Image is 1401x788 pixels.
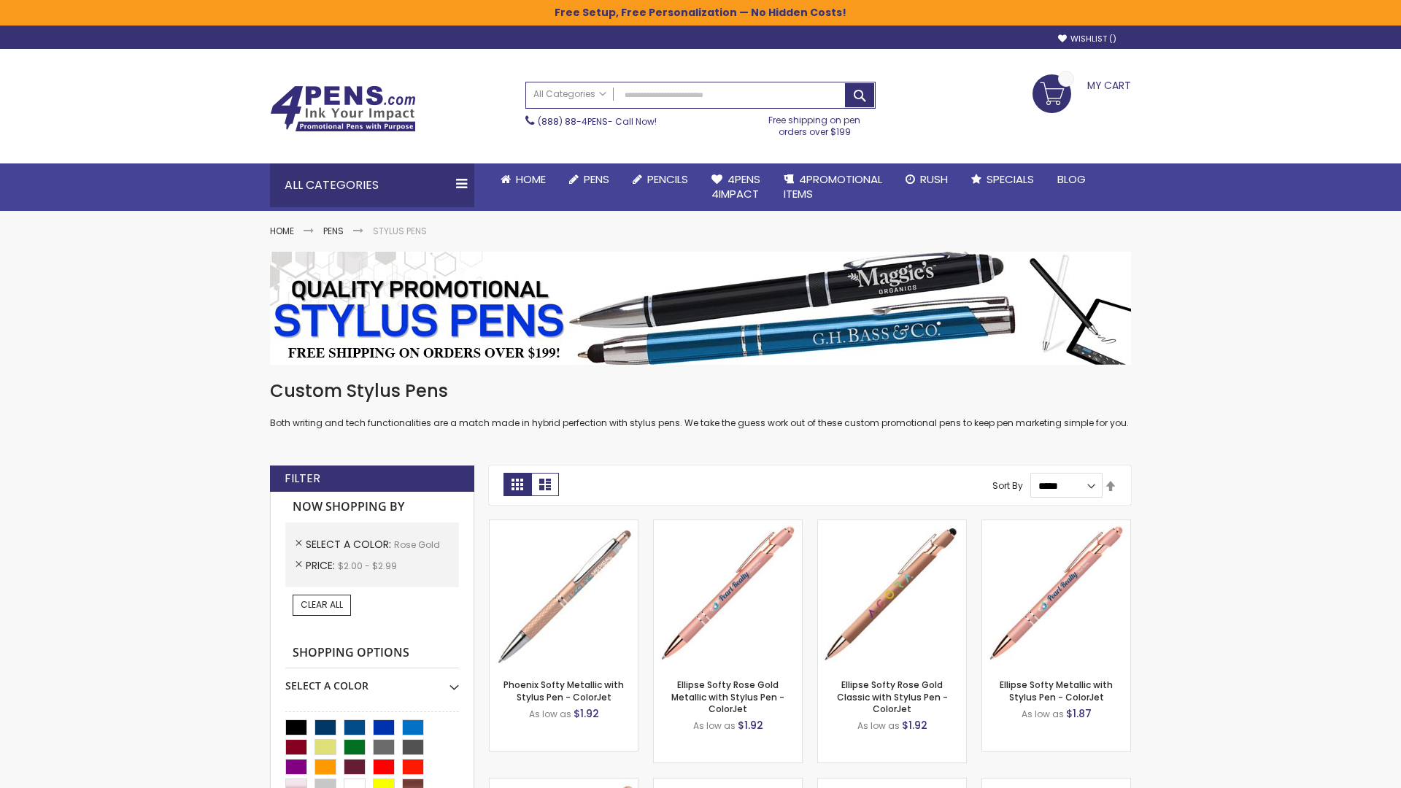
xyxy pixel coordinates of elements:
[920,171,948,187] span: Rush
[529,708,571,720] span: As low as
[837,679,948,714] a: Ellipse Softy Rose Gold Classic with Stylus Pen - ColorJet
[1057,171,1086,187] span: Blog
[772,163,894,211] a: 4PROMOTIONALITEMS
[584,171,609,187] span: Pens
[818,519,966,532] a: Ellipse Softy Rose Gold Classic with Stylus Pen - ColorJet-Rose Gold
[902,718,927,733] span: $1.92
[647,171,688,187] span: Pencils
[270,85,416,132] img: 4Pens Custom Pens and Promotional Products
[533,88,606,100] span: All Categories
[754,109,876,138] div: Free shipping on pen orders over $199
[960,163,1046,196] a: Specials
[671,679,784,714] a: Ellipse Softy Rose Gold Metallic with Stylus Pen - ColorJet
[982,520,1130,668] img: Ellipse Softy Metallic with Stylus Pen - ColorJet-Rose Gold
[489,163,557,196] a: Home
[285,638,459,669] strong: Shopping Options
[270,379,1131,403] h1: Custom Stylus Pens
[1058,34,1116,45] a: Wishlist
[338,560,397,572] span: $2.00 - $2.99
[538,115,657,128] span: - Call Now!
[306,537,394,552] span: Select A Color
[503,679,624,703] a: Phoenix Softy Metallic with Stylus Pen - ColorJet
[270,252,1131,365] img: Stylus Pens
[1000,679,1113,703] a: Ellipse Softy Metallic with Stylus Pen - ColorJet
[293,595,351,615] a: Clear All
[538,115,608,128] a: (888) 88-4PENS
[818,520,966,668] img: Ellipse Softy Rose Gold Classic with Stylus Pen - ColorJet-Rose Gold
[992,479,1023,492] label: Sort By
[306,558,338,573] span: Price
[982,519,1130,532] a: Ellipse Softy Metallic with Stylus Pen - ColorJet-Rose Gold
[987,171,1034,187] span: Specials
[857,719,900,732] span: As low as
[574,706,599,721] span: $1.92
[270,225,294,237] a: Home
[1046,163,1097,196] a: Blog
[1022,708,1064,720] span: As low as
[285,492,459,522] strong: Now Shopping by
[394,538,440,551] span: Rose Gold
[270,163,474,207] div: All Categories
[654,519,802,532] a: Ellipse Softy Rose Gold Metallic with Stylus Pen - ColorJet-Rose Gold
[526,82,614,107] a: All Categories
[490,520,638,668] img: Phoenix Softy Metallic with Stylus Pen - ColorJet-Rose gold
[711,171,760,201] span: 4Pens 4impact
[323,225,344,237] a: Pens
[285,471,320,487] strong: Filter
[700,163,772,211] a: 4Pens4impact
[894,163,960,196] a: Rush
[1066,706,1092,721] span: $1.87
[285,668,459,693] div: Select A Color
[516,171,546,187] span: Home
[784,171,882,201] span: 4PROMOTIONAL ITEMS
[693,719,736,732] span: As low as
[557,163,621,196] a: Pens
[738,718,763,733] span: $1.92
[490,519,638,532] a: Phoenix Softy Metallic with Stylus Pen - ColorJet-Rose gold
[301,598,343,611] span: Clear All
[621,163,700,196] a: Pencils
[270,379,1131,430] div: Both writing and tech functionalities are a match made in hybrid perfection with stylus pens. We ...
[373,225,427,237] strong: Stylus Pens
[503,473,531,496] strong: Grid
[654,520,802,668] img: Ellipse Softy Rose Gold Metallic with Stylus Pen - ColorJet-Rose Gold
